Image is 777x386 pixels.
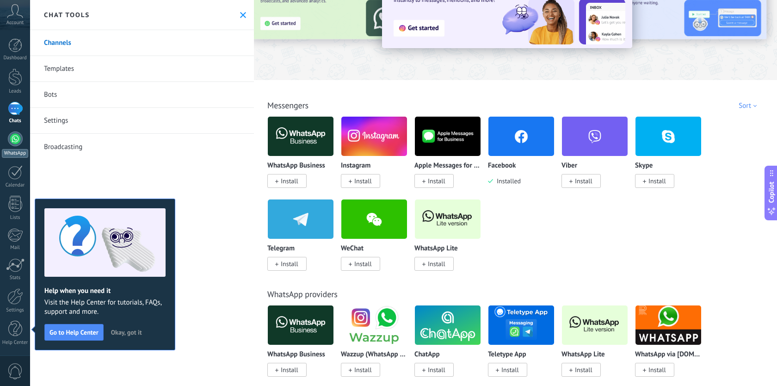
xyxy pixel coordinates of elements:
[562,114,628,159] img: viber.png
[488,351,526,359] p: Teletype App
[111,329,142,336] span: Okay, got it
[635,351,702,359] p: WhatsApp via [DOMAIN_NAME]
[30,56,254,82] a: Templates
[267,245,295,253] p: Telegram
[354,177,372,185] span: Install
[562,303,628,348] img: logo_main.png
[561,351,605,359] p: WhatsApp Lite
[493,177,521,185] span: Installed
[635,303,701,348] img: logo_main.png
[488,303,554,348] img: logo_main.png
[648,366,666,374] span: Install
[2,149,28,158] div: WhatsApp
[341,245,364,253] p: WeChat
[2,245,29,251] div: Mail
[635,116,709,199] div: Skype
[428,260,445,268] span: Install
[30,108,254,134] a: Settings
[428,366,445,374] span: Install
[30,30,254,56] a: Channels
[30,82,254,108] a: Bots
[267,116,341,199] div: WhatsApp Business
[561,116,635,199] div: Viber
[341,199,414,282] div: WeChat
[635,162,653,170] p: Skype
[281,366,298,374] span: Install
[2,118,29,124] div: Chats
[281,260,298,268] span: Install
[268,197,333,242] img: telegram.png
[488,162,516,170] p: Facebook
[428,177,445,185] span: Install
[268,303,333,348] img: logo_main.png
[107,325,146,339] button: Okay, got it
[2,88,29,94] div: Leads
[575,177,592,185] span: Install
[341,162,370,170] p: Instagram
[2,215,29,221] div: Lists
[415,114,481,159] img: logo_main.png
[44,324,104,341] button: Go to Help Center
[341,351,407,359] p: Wazzup (WhatsApp & Instagram)
[267,162,325,170] p: WhatsApp Business
[267,351,325,359] p: WhatsApp Business
[49,329,99,336] span: Go to Help Center
[267,289,338,299] a: WhatsApp providers
[354,366,372,374] span: Install
[341,114,407,159] img: instagram.png
[575,366,592,374] span: Install
[44,298,166,317] span: Visit the Help Center for tutorials, FAQs, support and more.
[739,101,760,110] div: Sort
[267,199,341,282] div: Telegram
[488,116,561,199] div: Facebook
[648,177,666,185] span: Install
[2,275,29,281] div: Stats
[414,245,458,253] p: WhatsApp Lite
[501,366,519,374] span: Install
[30,134,254,160] a: Broadcasting
[2,340,29,346] div: Help Center
[2,55,29,61] div: Dashboard
[414,351,440,359] p: ChatApp
[6,20,24,26] span: Account
[767,182,776,203] span: Copilot
[414,162,481,170] p: Apple Messages for Business
[488,114,554,159] img: facebook.png
[414,116,488,199] div: Apple Messages for Business
[635,114,701,159] img: skype.png
[414,199,488,282] div: WhatsApp Lite
[341,116,414,199] div: Instagram
[2,182,29,188] div: Calendar
[2,307,29,313] div: Settings
[415,197,481,242] img: logo_main.png
[341,197,407,242] img: wechat.png
[268,114,333,159] img: logo_main.png
[415,303,481,348] img: logo_main.png
[44,286,166,295] h2: Help when you need it
[281,177,298,185] span: Install
[341,303,407,348] img: logo_main.png
[44,11,90,19] h2: Chat tools
[354,260,372,268] span: Install
[561,162,577,170] p: Viber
